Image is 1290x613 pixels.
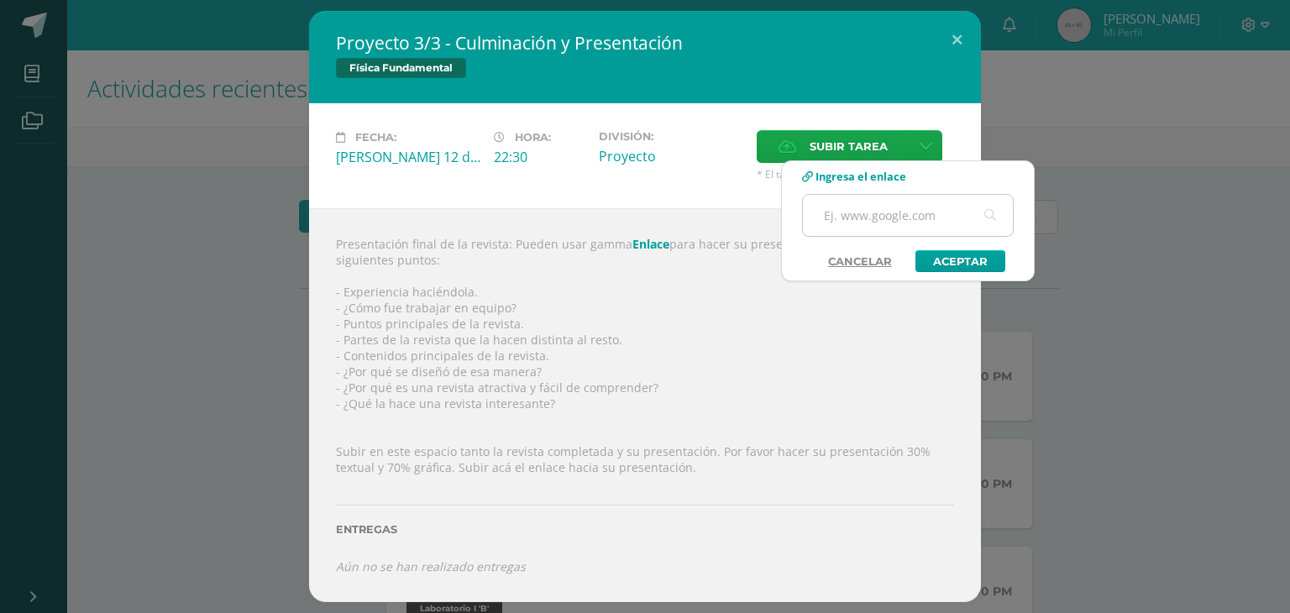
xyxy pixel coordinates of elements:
div: [PERSON_NAME] 12 de Octubre [336,148,480,166]
span: Ingresa el enlace [815,169,906,184]
label: Entregas [336,523,954,536]
input: Ej. www.google.com [803,195,1013,236]
div: Presentación final de la revista: Pueden usar gamma para hacer su presentación. Incluyan los sigu... [309,208,981,601]
button: Close (Esc) [933,11,981,68]
a: Cancelar [811,250,909,272]
span: Subir tarea [810,131,888,162]
span: Fecha: [355,131,396,144]
i: Aún no se han realizado entregas [336,558,526,574]
label: División: [599,130,743,143]
div: Proyecto [599,147,743,165]
span: Física Fundamental [336,58,466,78]
span: Hora: [515,131,551,144]
h2: Proyecto 3/3 - Culminación y Presentación [336,31,954,55]
div: 22:30 [494,148,585,166]
a: Enlace [632,236,669,252]
span: * El tamaño máximo permitido es 50 MB [757,167,954,181]
a: Aceptar [915,250,1005,272]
